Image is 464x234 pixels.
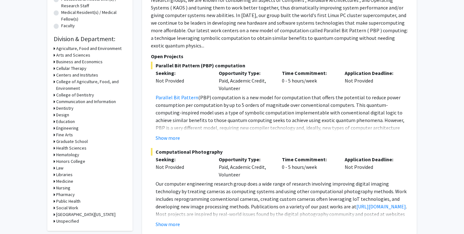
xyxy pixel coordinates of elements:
h2: Division & Department: [54,35,126,43]
p: Application Deadline: [345,156,398,163]
p: Seeking: [156,69,209,77]
a: [URL][DOMAIN_NAME] [356,203,406,210]
h3: Business and Economics [56,58,103,65]
button: Show more [156,220,180,228]
button: Show more [156,134,180,142]
div: Not Provided [156,77,209,84]
h3: Medicine [56,178,73,185]
p: Opportunity Type: [219,69,272,77]
h3: Dentistry [56,105,74,112]
p: Seeking: [156,156,209,163]
p: Our computer engineering research group does a wide range of research involving improving digital... [156,180,408,225]
h3: Libraries [56,171,73,178]
a: Parallel Bit Pattern [156,94,198,101]
p: Opportunity Type: [219,156,272,163]
label: Faculty [61,22,75,29]
p: Open Projects [151,52,408,60]
h3: Honors College [56,158,85,165]
h3: College of Agriculture, Food, and Environment [56,78,126,92]
h3: Nursing [56,185,70,191]
h3: Design [56,112,69,118]
h3: Centers and Institutes [56,72,98,78]
div: Paid, Academic Credit, Volunteer [214,156,277,178]
iframe: Chat [5,206,27,229]
h3: Engineering [56,125,79,132]
p: Application Deadline: [345,69,398,77]
h3: Pharmacy [56,191,75,198]
p: Time Commitment: [282,69,336,77]
h3: Social Work [56,205,78,211]
h3: Cellular Therapy [56,65,86,72]
h3: Health Sciences [56,145,86,151]
h3: Education [56,118,75,125]
div: Not Provided [156,163,209,171]
div: Paid, Academic Credit, Volunteer [214,69,277,92]
h3: College of Dentistry [56,92,94,98]
p: Time Commitment: [282,156,336,163]
h3: Agriculture, Food and Environment [56,45,122,52]
h3: Graduate School [56,138,88,145]
span: Computational Photography [151,148,408,156]
div: 0 - 5 hours/week [277,69,340,92]
label: Medical Resident(s) / Medical Fellow(s) [61,9,126,22]
h3: Arts and Sciences [56,52,90,58]
h3: Public Health [56,198,80,205]
h3: Law [56,165,63,171]
p: (PBP) computation is a new model for computation that offers the potential to reduce power consum... [156,94,408,147]
h3: Hematology [56,151,79,158]
h3: Unspecified [56,218,79,225]
h3: Communication and Information [56,98,116,105]
h3: [GEOGRAPHIC_DATA][US_STATE] [56,211,116,218]
div: Not Provided [340,69,403,92]
div: Not Provided [340,156,403,178]
h3: Fine Arts [56,132,73,138]
span: Parallel Bit Pattern (PBP) computation [151,62,408,69]
div: 0 - 5 hours/week [277,156,340,178]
